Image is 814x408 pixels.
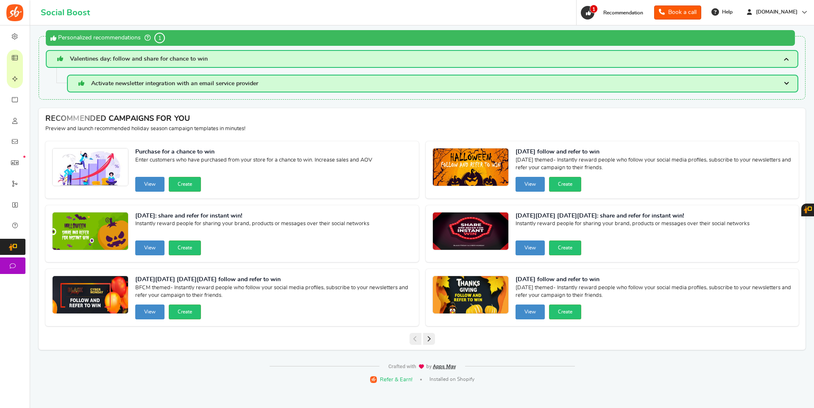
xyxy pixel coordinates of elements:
a: 1 Recommendation [580,6,647,20]
span: [DATE] themed- Instantly reward people who follow your social media profiles, subscribe to your n... [516,284,792,301]
span: Installed on Shopify [429,376,474,383]
span: 1 [154,33,165,43]
button: Create [169,305,201,319]
img: img-footer.webp [388,364,457,369]
img: Recommended Campaigns [433,212,508,251]
h1: Social Boost [41,8,90,17]
span: Instantly reward people for sharing your brand, products or messages over their social networks [135,220,369,237]
button: View [135,177,164,192]
strong: [DATE][DATE] [DATE][DATE] follow and refer to win [135,276,412,284]
button: Create [549,177,581,192]
span: 1 [590,5,598,13]
img: Recommended Campaigns [433,276,508,314]
span: Activate newsletter integration with an email service provider [91,81,258,87]
div: Personalized recommendations [46,30,795,46]
img: Recommended Campaigns [53,148,128,187]
span: Enter customers who have purchased from your store for a chance to win. Increase sales and AOV [135,156,372,173]
strong: Purchase for a chance to win [135,148,372,156]
button: Create [549,240,581,255]
span: Help [720,8,733,16]
button: View [135,240,164,255]
img: Recommended Campaigns [433,148,508,187]
span: Instantly reward people for sharing your brand, products or messages over their social networks [516,220,750,237]
button: Create [169,240,201,255]
span: [DATE] themed- Instantly reward people who follow your social media profiles, subscribe to your n... [516,156,792,173]
img: Recommended Campaigns [53,212,128,251]
button: View [516,177,545,192]
button: View [135,305,164,319]
button: Create [169,177,201,192]
a: Help [708,5,737,19]
span: Valentines day: follow and share for chance to win [70,56,208,62]
span: [DOMAIN_NAME] [753,8,801,16]
span: Recommendation [603,10,643,15]
h4: RECOMMENDED CAMPAIGNS FOR YOU [45,115,799,123]
span: BFCM themed- Instantly reward people who follow your social media profiles, subscribe to your new... [135,284,412,301]
strong: [DATE]: share and refer for instant win! [135,212,369,221]
img: Recommended Campaigns [53,276,128,314]
a: Refer & Earn! [370,375,413,383]
button: View [516,305,545,319]
p: Preview and launch recommended holiday season campaign templates in minutes! [45,125,799,133]
img: Social Boost [6,4,23,21]
button: Create [549,305,581,319]
strong: [DATE] follow and refer to win [516,276,792,284]
span: | [420,379,422,380]
button: View [516,240,545,255]
strong: [DATE] follow and refer to win [516,148,792,156]
a: Book a call [654,6,701,20]
strong: [DATE][DATE] [DATE][DATE]: share and refer for instant win! [516,212,750,221]
em: New [23,156,25,158]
